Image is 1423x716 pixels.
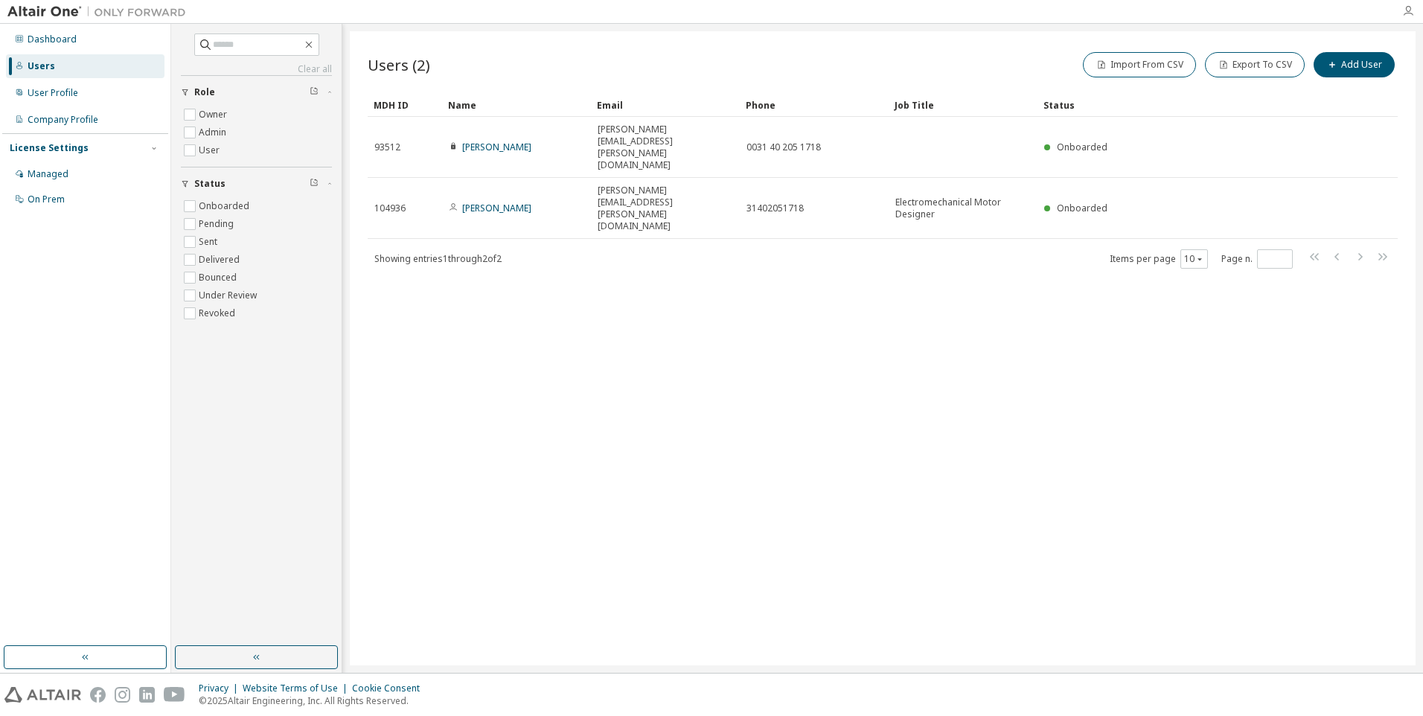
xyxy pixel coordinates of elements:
button: Add User [1314,52,1395,77]
img: altair_logo.svg [4,687,81,703]
label: Onboarded [199,197,252,215]
label: Sent [199,233,220,251]
button: 10 [1184,253,1204,265]
button: Export To CSV [1205,52,1305,77]
label: Revoked [199,304,238,322]
label: Delivered [199,251,243,269]
span: Status [194,178,226,190]
a: Clear all [181,63,332,75]
span: Users (2) [368,54,430,75]
div: Privacy [199,683,243,694]
div: Managed [28,168,68,180]
img: Altair One [7,4,194,19]
span: Role [194,86,215,98]
span: Clear filter [310,178,319,190]
div: Website Terms of Use [243,683,352,694]
div: Users [28,60,55,72]
label: Pending [199,215,237,233]
span: Electromechanical Motor Designer [895,196,1031,220]
img: instagram.svg [115,687,130,703]
span: [PERSON_NAME][EMAIL_ADDRESS][PERSON_NAME][DOMAIN_NAME] [598,124,733,171]
button: Import From CSV [1083,52,1196,77]
a: [PERSON_NAME] [462,141,531,153]
span: 93512 [374,141,400,153]
div: Status [1043,93,1320,117]
label: Owner [199,106,230,124]
img: linkedin.svg [139,687,155,703]
span: Onboarded [1057,141,1107,153]
div: MDH ID [374,93,436,117]
label: Under Review [199,287,260,304]
span: Page n. [1221,249,1293,269]
label: User [199,141,223,159]
img: youtube.svg [164,687,185,703]
span: Onboarded [1057,202,1107,214]
span: Items per page [1110,249,1208,269]
div: On Prem [28,194,65,205]
a: [PERSON_NAME] [462,202,531,214]
div: Company Profile [28,114,98,126]
span: 31402051718 [746,202,804,214]
p: © 2025 Altair Engineering, Inc. All Rights Reserved. [199,694,429,707]
span: Showing entries 1 through 2 of 2 [374,252,502,265]
button: Status [181,167,332,200]
span: Clear filter [310,86,319,98]
div: Email [597,93,734,117]
span: [PERSON_NAME][EMAIL_ADDRESS][PERSON_NAME][DOMAIN_NAME] [598,185,733,232]
div: Job Title [895,93,1032,117]
div: Dashboard [28,33,77,45]
button: Role [181,76,332,109]
div: User Profile [28,87,78,99]
label: Admin [199,124,229,141]
div: Phone [746,93,883,117]
span: 0031 40 205 1718 [746,141,821,153]
div: License Settings [10,142,89,154]
div: Cookie Consent [352,683,429,694]
label: Bounced [199,269,240,287]
div: Name [448,93,585,117]
span: 104936 [374,202,406,214]
img: facebook.svg [90,687,106,703]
